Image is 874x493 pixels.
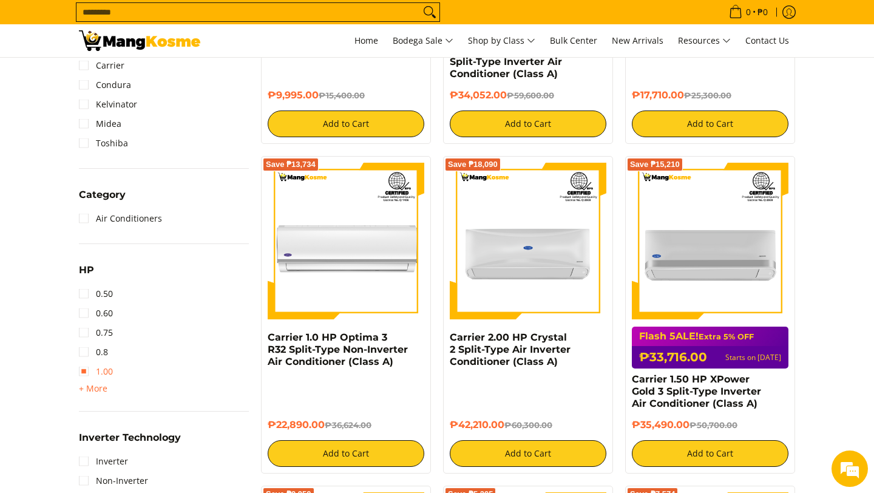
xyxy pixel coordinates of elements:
a: Contact Us [739,24,795,57]
a: Carrier 1.0 HP Optima 3 R32 Split-Type Non-Inverter Air Conditioner (Class A) [268,331,408,367]
span: Save ₱13,734 [266,161,316,168]
span: Save ₱18,090 [448,161,498,168]
span: New Arrivals [612,35,663,46]
a: Toshiba 2 HP New Model Split-Type Inverter Air Conditioner (Class A) [450,44,576,80]
del: ₱50,700.00 [689,420,737,430]
img: Carrier 2.00 HP Crystal 2 Split-Type Air Inverter Conditioner (Class A) [450,163,606,319]
img: Carrier 1.50 HP XPower Gold 3 Split-Type Inverter Air Conditioner (Class A) [632,163,788,319]
h6: ₱42,210.00 [450,419,606,431]
a: Resources [672,24,737,57]
span: Shop by Class [468,33,535,49]
img: Carrier 1.0 HP Optima 3 R32 Split-Type Non-Inverter Air Conditioner (Class A) [268,163,424,319]
a: Midea [79,114,121,134]
span: Save ₱15,210 [630,161,680,168]
a: Inverter [79,452,128,471]
span: HP [79,265,94,275]
span: • [725,5,771,19]
h6: ₱9,995.00 [268,89,424,101]
a: 0.8 [79,342,108,362]
button: Add to Cart [632,110,788,137]
span: Bulk Center [550,35,597,46]
a: Shop by Class [462,24,541,57]
h6: ₱22,890.00 [268,419,424,431]
summary: Open [79,433,181,452]
a: Bulk Center [544,24,603,57]
button: Add to Cart [268,110,424,137]
a: Kelvinator [79,95,137,114]
a: 0.60 [79,304,113,323]
a: Non-Inverter [79,471,148,491]
span: Contact Us [745,35,789,46]
summary: Open [79,190,126,209]
del: ₱59,600.00 [507,90,554,100]
a: 1.00 [79,362,113,381]
button: Add to Cart [450,440,606,467]
a: Air Conditioners [79,209,162,228]
del: ₱60,300.00 [504,420,552,430]
del: ₱25,300.00 [684,90,731,100]
a: Carrier 2.00 HP Crystal 2 Split-Type Air Inverter Conditioner (Class A) [450,331,571,367]
img: Bodega Sale Aircon l Mang Kosme: Home Appliances Warehouse Sale [79,30,200,51]
span: Resources [678,33,731,49]
span: Home [354,35,378,46]
span: + More [79,384,107,393]
span: Inverter Technology [79,433,181,443]
del: ₱15,400.00 [319,90,365,100]
button: Add to Cart [632,440,788,467]
h6: ₱34,052.00 [450,89,606,101]
a: Home [348,24,384,57]
del: ₱36,624.00 [325,420,371,430]
a: Bodega Sale [387,24,459,57]
summary: Open [79,265,94,284]
button: Add to Cart [268,440,424,467]
span: 0 [744,8,753,16]
a: New Arrivals [606,24,669,57]
a: Carrier [79,56,124,75]
a: Carrier 1.50 HP XPower Gold 3 Split-Type Inverter Air Conditioner (Class A) [632,373,761,409]
a: Toshiba [79,134,128,153]
span: ₱0 [756,8,770,16]
span: Bodega Sale [393,33,453,49]
summary: Open [79,381,107,396]
h6: ₱17,710.00 [632,89,788,101]
a: 0.75 [79,323,113,342]
nav: Main Menu [212,24,795,57]
h6: ₱35,490.00 [632,419,788,431]
button: Search [420,3,439,21]
span: Category [79,190,126,200]
a: Condura [79,75,131,95]
button: Add to Cart [450,110,606,137]
a: 0.50 [79,284,113,304]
